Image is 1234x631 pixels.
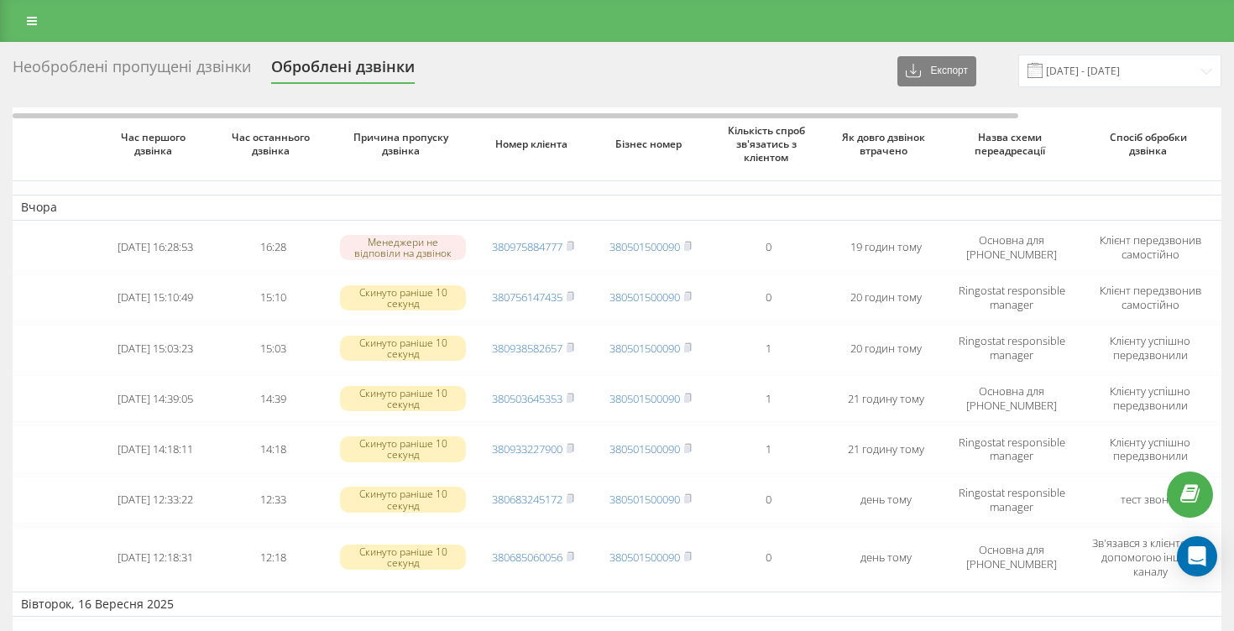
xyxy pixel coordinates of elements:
[1079,425,1221,472] td: Клієнту успішно передзвонили
[723,124,813,164] span: Кількість спроб зв'язатись з клієнтом
[709,375,827,422] td: 1
[340,386,466,411] div: Скинуто раніше 10 секунд
[840,131,931,157] span: Як довго дзвінок втрачено
[110,131,201,157] span: Час першого дзвінка
[214,274,332,321] td: 15:10
[488,138,578,151] span: Номер клієнта
[1079,375,1221,422] td: Клієнту успішно передзвонили
[340,336,466,361] div: Скинуто раніше 10 секунд
[709,527,827,588] td: 0
[214,224,332,271] td: 16:28
[827,375,944,422] td: 21 годину тому
[709,425,827,472] td: 1
[1079,274,1221,321] td: Клієнт передзвонив самостійно
[340,436,466,462] div: Скинуто раніше 10 секунд
[97,477,214,524] td: [DATE] 12:33:22
[97,274,214,321] td: [DATE] 15:10:49
[897,56,976,86] button: Експорт
[605,138,696,151] span: Бізнес номер
[340,487,466,512] div: Скинуто раніше 10 секунд
[609,391,680,406] a: 380501500090
[609,289,680,305] a: 380501500090
[827,224,944,271] td: 19 годин тому
[97,224,214,271] td: [DATE] 16:28:53
[827,325,944,372] td: 20 годин тому
[827,527,944,588] td: день тому
[340,285,466,310] div: Скинуто раніше 10 секунд
[609,492,680,507] a: 380501500090
[709,274,827,321] td: 0
[492,441,562,456] a: 380933227900
[214,477,332,524] td: 12:33
[340,545,466,570] div: Скинуто раніше 10 секунд
[492,492,562,507] a: 380683245172
[214,425,332,472] td: 14:18
[709,224,827,271] td: 0
[944,274,1079,321] td: Ringostat responsible manager
[944,527,1079,588] td: Основна для [PHONE_NUMBER]
[827,477,944,524] td: день тому
[609,239,680,254] a: 380501500090
[492,239,562,254] a: 380975884777
[492,289,562,305] a: 380756147435
[214,325,332,372] td: 15:03
[1177,536,1217,576] div: Open Intercom Messenger
[944,224,1079,271] td: Основна для [PHONE_NUMBER]
[97,325,214,372] td: [DATE] 15:03:23
[97,425,214,472] td: [DATE] 14:18:11
[709,477,827,524] td: 0
[827,274,944,321] td: 20 годин тому
[347,131,460,157] span: Причина пропуску дзвінка
[944,425,1079,472] td: Ringostat responsible manager
[1094,131,1207,157] span: Спосіб обробки дзвінка
[1121,492,1180,507] span: тест звонок
[1079,325,1221,372] td: Клієнту успішно передзвонили
[609,550,680,565] a: 380501500090
[227,131,318,157] span: Час останнього дзвінка
[1079,224,1221,271] td: Клієнт передзвонив самостійно
[492,391,562,406] a: 380503645353
[97,375,214,422] td: [DATE] 14:39:05
[944,477,1079,524] td: Ringostat responsible manager
[944,325,1079,372] td: Ringostat responsible manager
[709,325,827,372] td: 1
[492,341,562,356] a: 380938582657
[609,441,680,456] a: 380501500090
[214,527,332,588] td: 12:18
[271,58,415,84] div: Оброблені дзвінки
[13,58,251,84] div: Необроблені пропущені дзвінки
[959,131,1064,157] span: Назва схеми переадресації
[340,235,466,260] div: Менеджери не відповіли на дзвінок
[944,375,1079,422] td: Основна для [PHONE_NUMBER]
[1092,535,1208,579] span: Зв'язався з клієнтом за допомогою іншого каналу
[609,341,680,356] a: 380501500090
[214,375,332,422] td: 14:39
[97,527,214,588] td: [DATE] 12:18:31
[827,425,944,472] td: 21 годину тому
[492,550,562,565] a: 380685060056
